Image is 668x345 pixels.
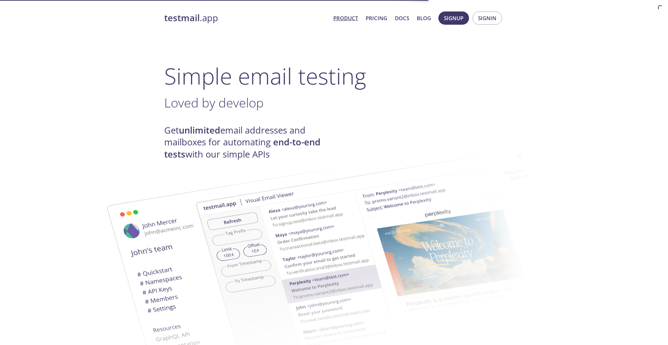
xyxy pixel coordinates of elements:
[164,63,504,89] h1: Simple email testing
[395,14,409,23] a: Docs
[164,12,328,24] a: testmail.app
[366,14,387,23] a: Pricing
[164,125,334,160] h4: Get email addresses and mailboxes for automating with our simple APIs
[444,14,463,23] span: Signup
[472,11,502,25] button: Signin
[478,14,496,23] span: Signin
[438,11,469,25] button: Signup
[333,14,358,23] a: Product
[164,12,200,24] strong: testmail
[417,14,431,23] a: Blog
[164,136,320,160] strong: end-to-end tests
[164,94,264,111] span: Loved by develop
[179,124,220,136] strong: unlimited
